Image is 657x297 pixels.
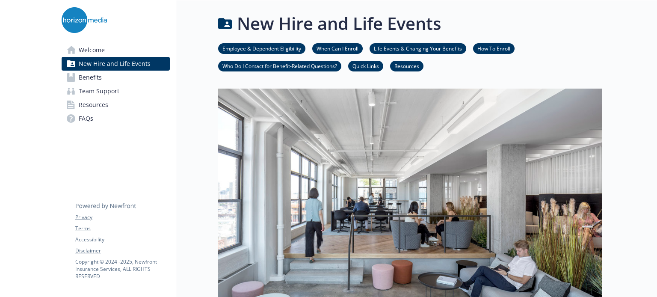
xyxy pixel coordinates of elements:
[62,43,170,57] a: Welcome
[79,84,119,98] span: Team Support
[75,236,169,244] a: Accessibility
[79,71,102,84] span: Benefits
[75,247,169,255] a: Disclaimer
[75,258,169,280] p: Copyright © 2024 - 2025 , Newfront Insurance Services, ALL RIGHTS RESERVED
[348,62,383,70] a: Quick Links
[62,71,170,84] a: Benefits
[62,112,170,125] a: FAQs
[390,62,423,70] a: Resources
[62,57,170,71] a: New Hire and Life Events
[79,57,151,71] span: New Hire and Life Events
[75,214,169,221] a: Privacy
[218,44,305,52] a: Employee & Dependent Eligibility
[79,112,93,125] span: FAQs
[237,11,441,36] h1: New Hire and Life Events
[75,225,169,232] a: Terms
[473,44,515,52] a: How To Enroll
[312,44,363,52] a: When Can I Enroll
[370,44,466,52] a: Life Events & Changing Your Benefits
[79,43,105,57] span: Welcome
[218,62,341,70] a: Who Do I Contact for Benefit-Related Questions?
[62,98,170,112] a: Resources
[79,98,108,112] span: Resources
[62,84,170,98] a: Team Support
